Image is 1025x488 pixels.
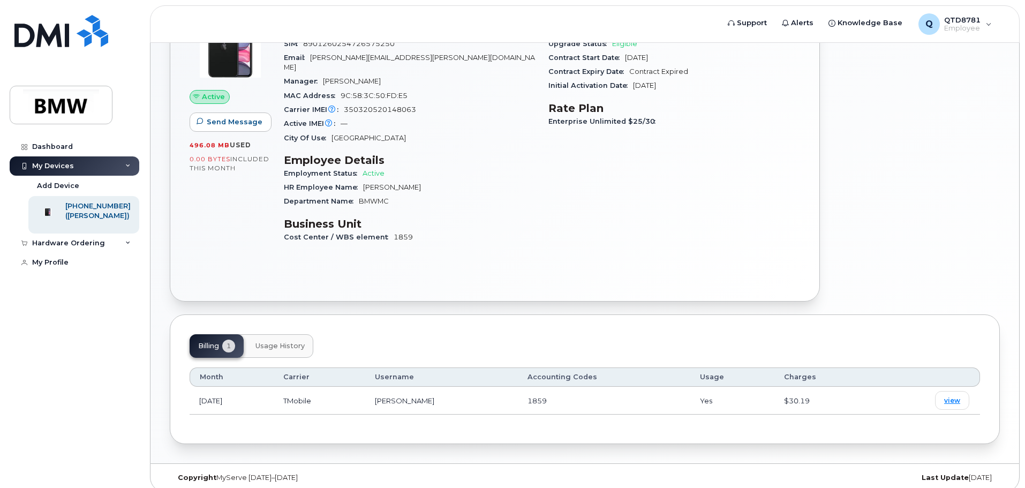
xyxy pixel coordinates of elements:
[284,54,310,62] span: Email
[284,154,536,167] h3: Employee Details
[344,106,416,114] span: 350320520148063
[548,40,612,48] span: Upgrade Status
[190,155,230,163] span: 0.00 Bytes
[190,367,274,387] th: Month
[774,12,821,34] a: Alerts
[365,387,518,415] td: [PERSON_NAME]
[911,13,999,35] div: QTD8781
[284,92,341,100] span: MAC Address
[284,233,394,241] span: Cost Center / WBS element
[284,197,359,205] span: Department Name
[198,15,262,79] img: iPhone_11.jpg
[925,18,933,31] span: Q
[838,18,902,28] span: Knowledge Base
[284,40,303,48] span: SIM
[633,81,656,89] span: [DATE]
[548,67,629,76] span: Contract Expiry Date
[284,217,536,230] h3: Business Unit
[774,367,874,387] th: Charges
[341,92,408,100] span: 9C:58:3C:50:FD:E5
[284,183,363,191] span: HR Employee Name
[723,474,1000,482] div: [DATE]
[363,183,421,191] span: [PERSON_NAME]
[394,233,413,241] span: 1859
[284,77,323,85] span: Manager
[202,92,225,102] span: Active
[737,18,767,28] span: Support
[178,474,216,482] strong: Copyright
[527,396,547,405] span: 1859
[284,106,344,114] span: Carrier IMEI
[323,77,381,85] span: [PERSON_NAME]
[284,134,331,142] span: City Of Use
[284,169,363,177] span: Employment Status
[791,18,813,28] span: Alerts
[331,134,406,142] span: [GEOGRAPHIC_DATA]
[303,40,395,48] span: 8901260254726575250
[612,40,637,48] span: Eligible
[944,396,960,406] span: view
[935,391,969,410] a: view
[230,141,251,149] span: used
[625,54,648,62] span: [DATE]
[284,119,341,127] span: Active IMEI
[365,367,518,387] th: Username
[690,367,774,387] th: Usage
[548,54,625,62] span: Contract Start Date
[944,16,981,24] span: QTD8781
[255,342,305,350] span: Usage History
[190,141,230,149] span: 496.08 MB
[207,117,262,127] span: Send Message
[341,119,348,127] span: —
[548,117,661,125] span: Enterprise Unlimited $25/30
[548,102,800,115] h3: Rate Plan
[284,54,535,71] span: [PERSON_NAME][EMAIL_ADDRESS][PERSON_NAME][DOMAIN_NAME]
[922,474,969,482] strong: Last Update
[629,67,688,76] span: Contract Expired
[944,24,981,33] span: Employee
[978,441,1017,480] iframe: Messenger Launcher
[363,169,385,177] span: Active
[274,367,365,387] th: Carrier
[690,387,774,415] td: Yes
[720,12,774,34] a: Support
[190,387,274,415] td: [DATE]
[190,112,272,132] button: Send Message
[359,197,389,205] span: BMWMC
[548,81,633,89] span: Initial Activation Date
[170,474,447,482] div: MyServe [DATE]–[DATE]
[274,387,365,415] td: TMobile
[784,396,864,406] div: $30.19
[518,367,690,387] th: Accounting Codes
[821,12,910,34] a: Knowledge Base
